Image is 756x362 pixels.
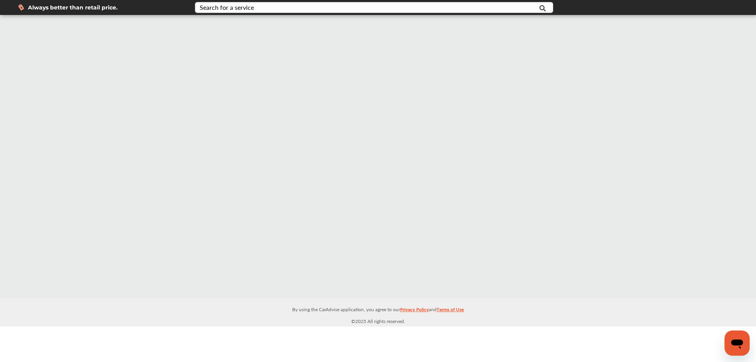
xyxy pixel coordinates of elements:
span: Always better than retail price. [28,5,118,10]
a: Privacy Policy [400,305,429,317]
div: Search for a service [200,4,254,11]
img: dollor_label_vector.a70140d1.svg [18,4,24,11]
iframe: Button to launch messaging window [724,330,750,356]
a: Terms of Use [437,305,464,317]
